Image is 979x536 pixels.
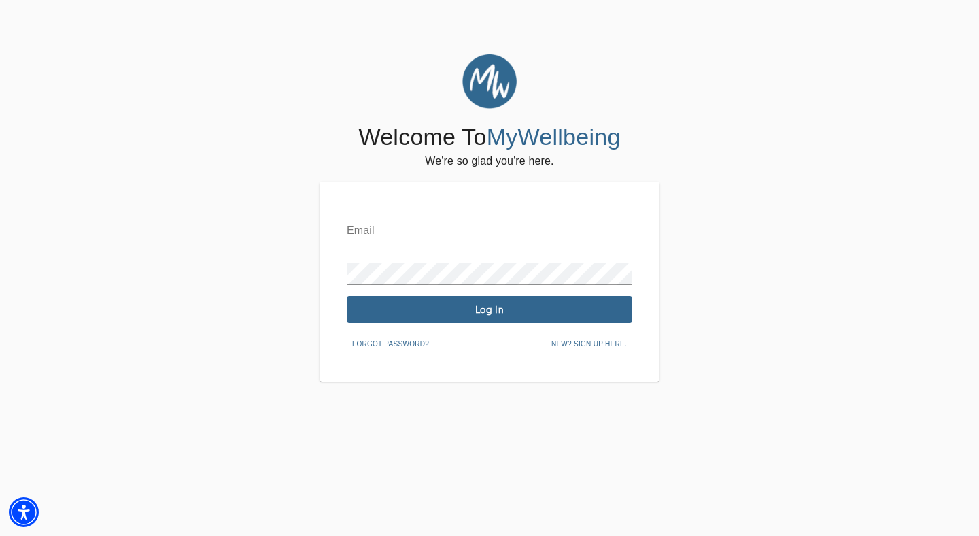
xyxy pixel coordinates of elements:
[347,337,434,348] a: Forgot password?
[347,296,632,323] button: Log In
[487,124,621,150] span: MyWellbeing
[551,338,627,350] span: New? Sign up here.
[352,338,429,350] span: Forgot password?
[9,497,39,527] div: Accessibility Menu
[352,303,627,316] span: Log In
[425,152,553,171] h6: We're so glad you're here.
[462,54,517,109] img: MyWellbeing
[546,334,632,354] button: New? Sign up here.
[358,123,620,152] h4: Welcome To
[347,334,434,354] button: Forgot password?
